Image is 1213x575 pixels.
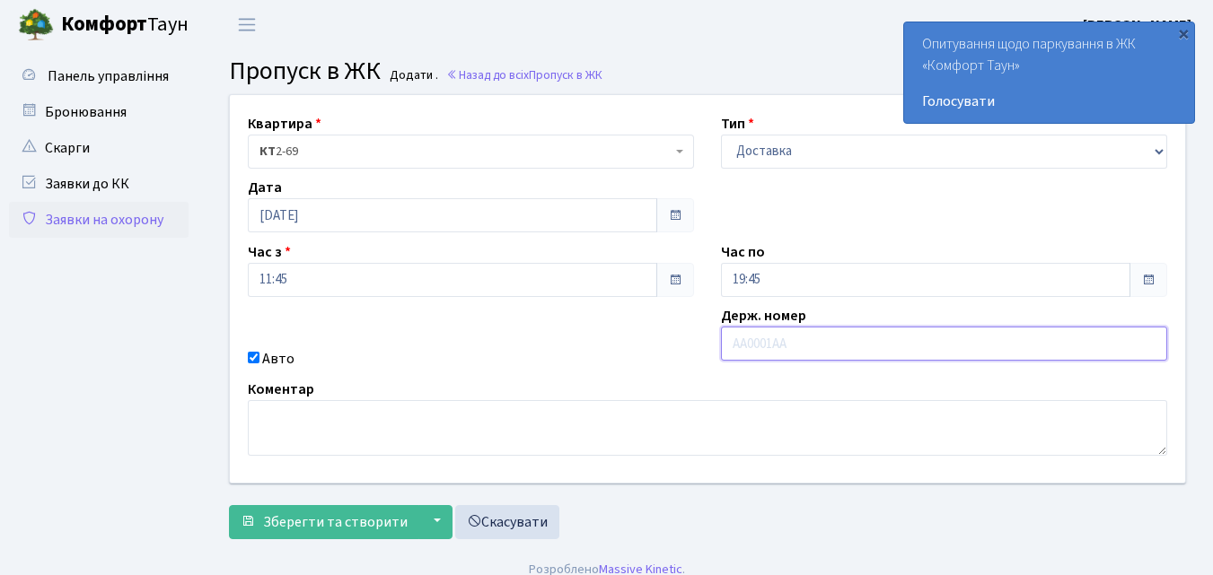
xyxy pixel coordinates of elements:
[263,512,408,532] span: Зберегти та створити
[721,241,765,263] label: Час по
[248,241,291,263] label: Час з
[18,7,54,43] img: logo.png
[229,53,381,89] span: Пропуск в ЖК
[259,143,276,161] b: КТ
[9,94,189,130] a: Бронювання
[224,10,269,39] button: Переключити навігацію
[721,327,1167,361] input: AA0001AA
[1083,15,1191,35] b: [PERSON_NAME]
[1174,24,1192,42] div: ×
[1083,14,1191,36] a: [PERSON_NAME]
[9,58,189,94] a: Панель управління
[248,135,694,169] span: <b>КТ</b>&nbsp;&nbsp;&nbsp;&nbsp;2-69
[259,143,672,161] span: <b>КТ</b>&nbsp;&nbsp;&nbsp;&nbsp;2-69
[248,177,282,198] label: Дата
[904,22,1194,123] div: Опитування щодо паркування в ЖК «Комфорт Таун»
[455,505,559,539] a: Скасувати
[446,66,602,83] a: Назад до всіхПропуск в ЖК
[529,66,602,83] span: Пропуск в ЖК
[262,348,294,370] label: Авто
[9,130,189,166] a: Скарги
[248,379,314,400] label: Коментар
[9,166,189,202] a: Заявки до КК
[721,113,754,135] label: Тип
[9,202,189,238] a: Заявки на охорону
[48,66,169,86] span: Панель управління
[386,68,438,83] small: Додати .
[61,10,147,39] b: Комфорт
[721,305,806,327] label: Держ. номер
[248,113,321,135] label: Квартира
[922,91,1176,112] a: Голосувати
[229,505,419,539] button: Зберегти та створити
[61,10,189,40] span: Таун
